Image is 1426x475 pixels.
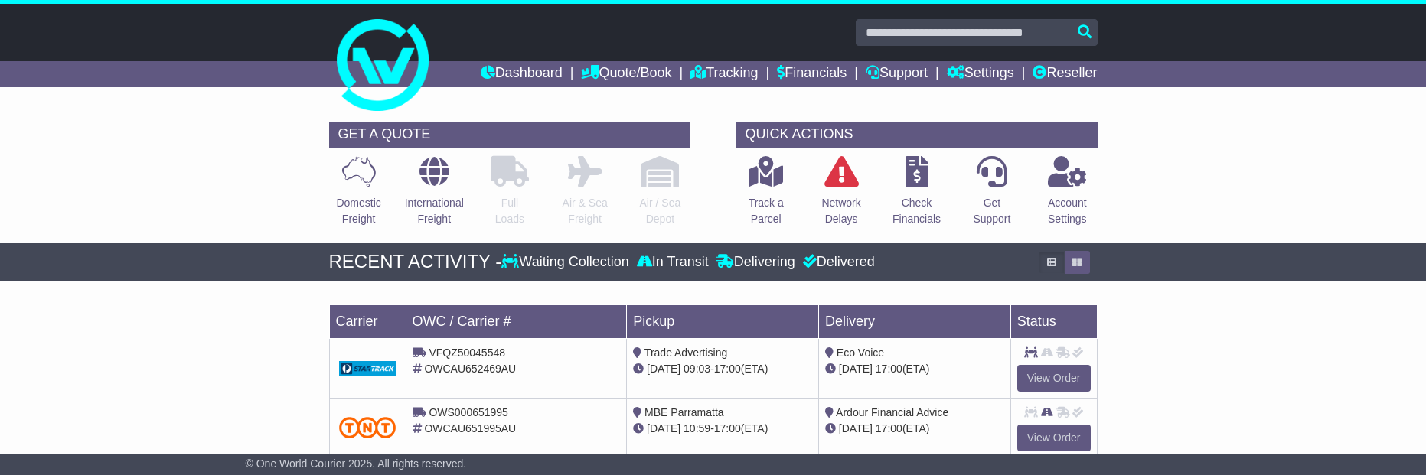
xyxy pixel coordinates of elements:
[329,251,502,273] div: RECENT ACTIVITY -
[947,61,1014,87] a: Settings
[821,195,860,227] p: Network Delays
[491,195,529,227] p: Full Loads
[825,361,1004,377] div: (ETA)
[1048,195,1087,227] p: Account Settings
[972,155,1011,236] a: GetSupport
[777,61,847,87] a: Financials
[647,363,680,375] span: [DATE]
[749,195,784,227] p: Track a Parcel
[329,304,406,338] td: Carrier
[1017,425,1091,451] a: View Order
[1033,61,1097,87] a: Reseller
[866,61,928,87] a: Support
[246,457,467,470] span: © One World Courier 2025. All rights reserved.
[799,254,875,271] div: Delivered
[736,122,1098,148] div: QUICK ACTIONS
[825,421,1004,437] div: (ETA)
[404,155,465,236] a: InternationalFreight
[876,422,902,434] span: 17:00
[684,422,710,434] span: 10:59
[684,363,710,375] span: 09:03
[640,195,681,227] p: Air / Sea Depot
[839,422,873,434] span: [DATE]
[581,61,671,87] a: Quote/Book
[892,195,941,227] p: Check Financials
[836,406,948,418] span: Ardour Financial Advice
[713,254,799,271] div: Delivering
[406,304,627,338] td: OWC / Carrier #
[818,304,1010,338] td: Delivery
[633,421,812,437] div: - (ETA)
[839,363,873,375] span: [DATE]
[647,422,680,434] span: [DATE]
[892,155,941,236] a: CheckFinancials
[1017,365,1091,392] a: View Order
[429,406,508,418] span: OWS000651995
[821,155,861,236] a: NetworkDelays
[837,346,884,359] span: Eco Voice
[339,417,396,438] img: TNT_Domestic.png
[644,406,723,418] span: MBE Parramatta
[329,122,690,148] div: GET A QUOTE
[1010,304,1097,338] td: Status
[429,346,505,359] span: VFQZ50045548
[627,304,819,338] td: Pickup
[973,195,1010,227] p: Get Support
[481,61,563,87] a: Dashboard
[633,361,812,377] div: - (ETA)
[644,346,727,359] span: Trade Advertising
[714,363,741,375] span: 17:00
[424,363,516,375] span: OWCAU652469AU
[563,195,608,227] p: Air & Sea Freight
[1047,155,1088,236] a: AccountSettings
[335,155,381,236] a: DomesticFreight
[876,363,902,375] span: 17:00
[424,422,516,434] span: OWCAU651995AU
[339,361,396,376] img: GetCarrierServiceDarkLogo
[690,61,758,87] a: Tracking
[501,254,632,271] div: Waiting Collection
[633,254,713,271] div: In Transit
[748,155,785,236] a: Track aParcel
[405,195,464,227] p: International Freight
[336,195,380,227] p: Domestic Freight
[714,422,741,434] span: 17:00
